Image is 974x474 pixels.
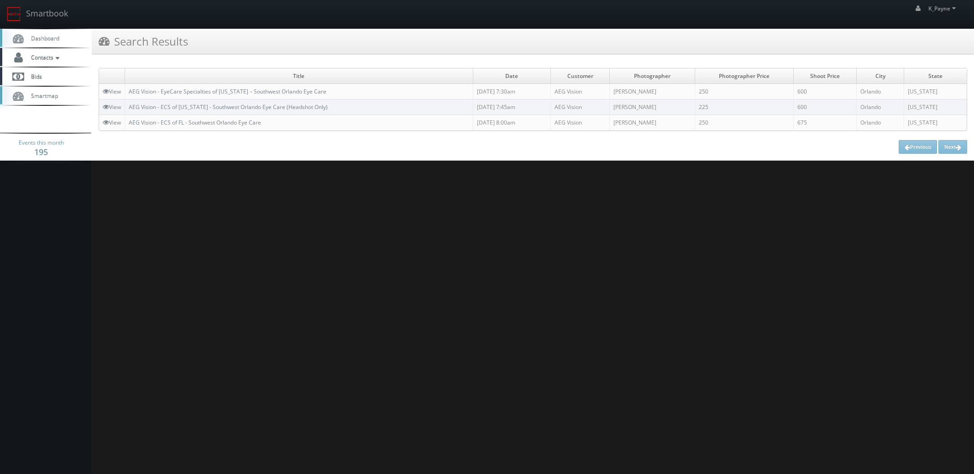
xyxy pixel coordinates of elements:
td: [PERSON_NAME] [610,99,695,115]
td: 225 [695,99,794,115]
span: Dashboard [26,34,59,42]
span: K_Payne [928,5,958,12]
td: Photographer [610,68,695,84]
td: [US_STATE] [904,115,967,130]
td: Orlando [856,115,904,130]
td: AEG Vision [550,99,610,115]
td: [DATE] 8:00am [473,115,550,130]
td: 600 [793,99,856,115]
td: State [904,68,967,84]
td: [US_STATE] [904,84,967,99]
a: View [103,88,121,95]
td: City [856,68,904,84]
td: [DATE] 7:30am [473,84,550,99]
a: View [103,103,121,111]
a: View [103,119,121,126]
td: Orlando [856,84,904,99]
td: 600 [793,84,856,99]
a: AEG Vision - ECS of FL - Southwest Orlando Eye Care [129,119,261,126]
span: Events this month [19,138,64,147]
td: Date [473,68,550,84]
span: Smartmap [26,92,58,99]
td: Orlando [856,99,904,115]
td: AEG Vision [550,115,610,130]
td: Photographer Price [695,68,794,84]
td: 250 [695,84,794,99]
td: AEG Vision [550,84,610,99]
td: [PERSON_NAME] [610,84,695,99]
td: Title [125,68,473,84]
td: [PERSON_NAME] [610,115,695,130]
a: AEG Vision - EyeCare Specialties of [US_STATE] – Southwest Orlando Eye Care [129,88,326,95]
td: Customer [550,68,610,84]
td: [DATE] 7:45am [473,99,550,115]
span: Bids [26,73,42,80]
strong: 195 [34,146,48,157]
img: smartbook-logo.png [7,7,21,21]
span: Contacts [26,53,62,61]
td: 250 [695,115,794,130]
td: Shoot Price [793,68,856,84]
a: AEG Vision - ECS of [US_STATE] - Southwest Orlando Eye Care (Headshot Only) [129,103,328,111]
td: 675 [793,115,856,130]
h3: Search Results [99,33,188,49]
td: [US_STATE] [904,99,967,115]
